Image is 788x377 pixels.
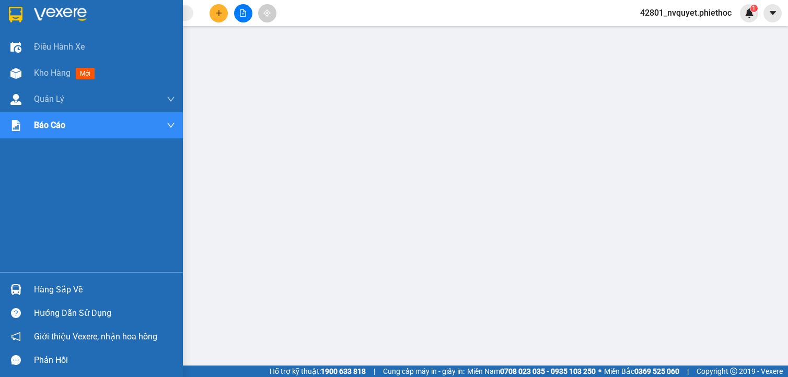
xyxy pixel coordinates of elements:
span: Hỗ trợ kỹ thuật: [270,366,366,377]
img: solution-icon [10,120,21,131]
button: caret-down [763,4,782,22]
strong: 1900 633 818 [321,367,366,375]
span: mới [76,68,95,79]
img: warehouse-icon [10,42,21,53]
span: Điều hành xe [34,40,85,53]
strong: 0369 525 060 [634,367,679,375]
img: icon-new-feature [745,8,754,18]
span: 42801_nvquyet.phiethoc [632,6,740,19]
span: message [11,355,21,365]
span: Quản Lý [34,92,64,105]
span: Miền Bắc [604,366,679,377]
span: copyright [730,368,737,375]
span: | [687,366,689,377]
span: Cung cấp máy in - giấy in: [383,366,465,377]
span: plus [215,9,223,17]
span: down [167,95,175,103]
span: Báo cáo [34,119,65,132]
span: ⚪️ [598,369,601,373]
img: warehouse-icon [10,284,21,295]
span: question-circle [11,308,21,318]
span: aim [263,9,271,17]
div: Hướng dẫn sử dụng [34,305,175,321]
span: 1 [752,5,756,12]
span: Miền Nam [467,366,596,377]
span: | [374,366,375,377]
span: notification [11,332,21,341]
strong: 0708 023 035 - 0935 103 250 [500,367,596,375]
span: Giới thiệu Vexere, nhận hoa hồng [34,330,157,343]
div: Phản hồi [34,352,175,368]
button: plus [210,4,228,22]
span: Kho hàng [34,68,71,78]
img: logo-vxr [9,7,22,22]
div: Hàng sắp về [34,282,175,298]
img: warehouse-icon [10,68,21,79]
span: down [167,121,175,129]
span: file-add [239,9,247,17]
button: aim [258,4,276,22]
img: warehouse-icon [10,94,21,105]
sup: 1 [750,5,758,12]
button: file-add [234,4,252,22]
span: caret-down [768,8,778,18]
